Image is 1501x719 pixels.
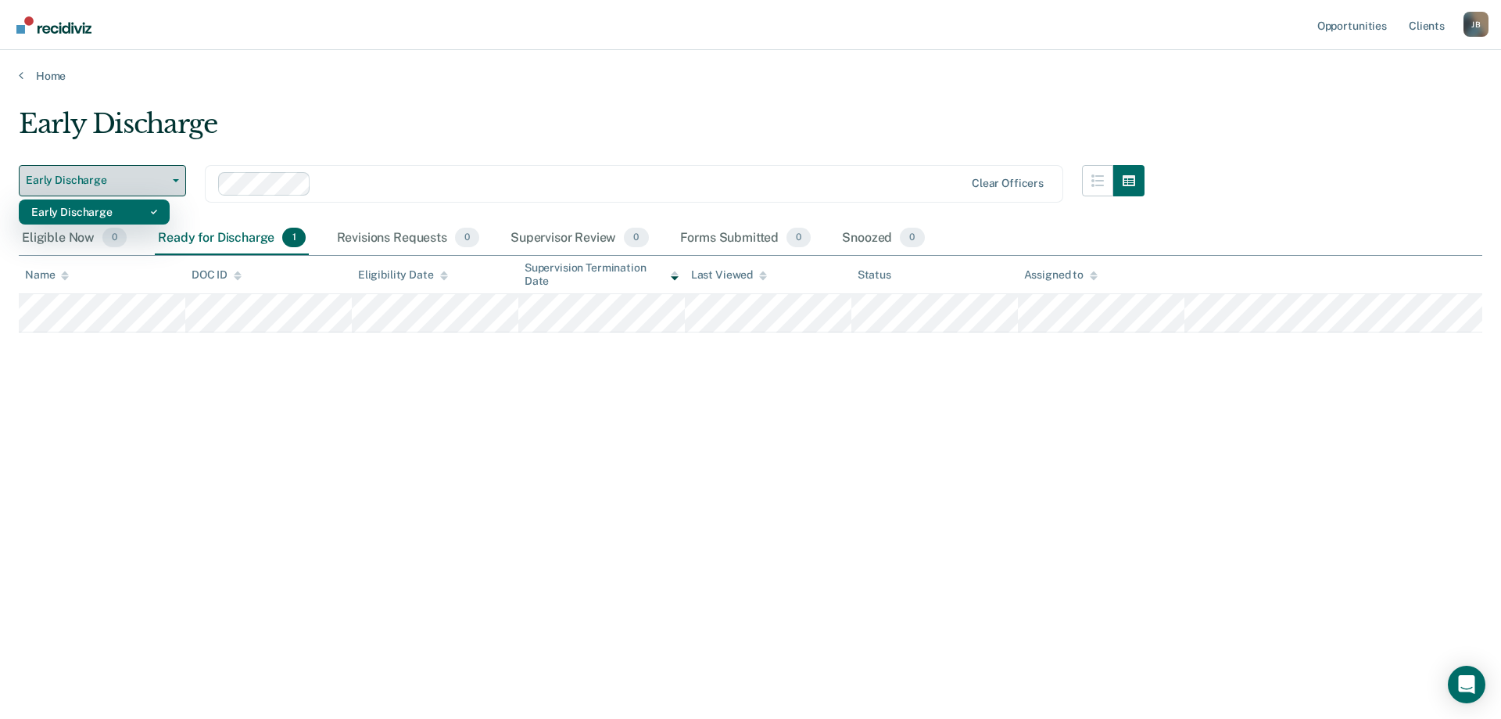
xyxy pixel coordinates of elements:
div: Clear officers [972,177,1044,190]
span: 1 [282,228,305,248]
div: Ready for Discharge1 [155,221,308,256]
div: Status [858,268,891,282]
img: Recidiviz [16,16,91,34]
span: 0 [624,228,648,248]
span: 0 [102,228,127,248]
div: DOC ID [192,268,242,282]
div: Supervision Termination Date [525,261,679,288]
div: Eligible Now0 [19,221,130,256]
span: 0 [455,228,479,248]
div: Last Viewed [691,268,767,282]
button: Profile dropdown button [1463,12,1488,37]
div: Forms Submitted0 [677,221,815,256]
span: 0 [900,228,924,248]
div: Revisions Requests0 [334,221,482,256]
div: J B [1463,12,1488,37]
button: Early Discharge [19,165,186,196]
span: Early Discharge [26,174,167,187]
div: Snoozed0 [839,221,927,256]
div: Assigned to [1024,268,1098,282]
div: Early Discharge [31,200,157,225]
div: Early Discharge [19,108,1145,153]
div: Name [25,268,69,282]
a: Home [19,69,1482,83]
div: Eligibility Date [358,268,448,282]
div: Open Intercom Messenger [1448,666,1485,703]
div: Supervisor Review0 [507,221,652,256]
span: 0 [786,228,811,248]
